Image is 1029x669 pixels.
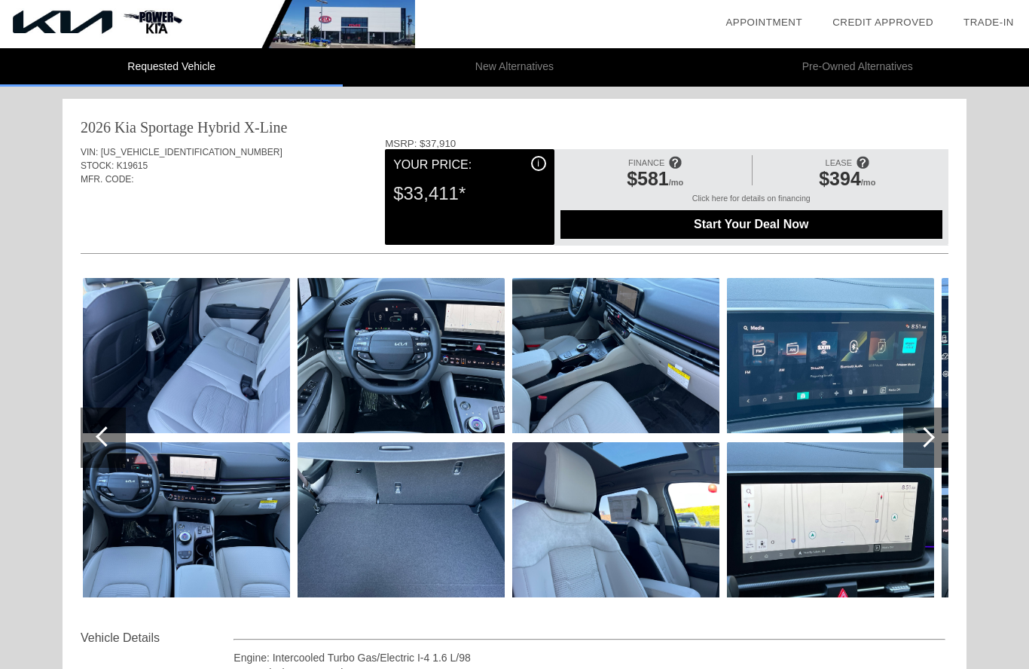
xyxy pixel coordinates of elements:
[760,168,935,194] div: /mo
[512,442,719,597] img: 7f72da23be71461d91c3895408fc794a.jpg
[343,48,685,87] li: New Alternatives
[628,158,664,167] span: FINANCE
[81,147,98,157] span: VIN:
[81,160,114,171] span: STOCK:
[81,174,134,185] span: MFR. CODE:
[117,160,148,171] span: K19615
[393,156,545,174] div: Your Price:
[560,194,942,210] div: Click here for details on financing
[298,442,505,597] img: a58c34cc6f3d47d19a73c202464c019f.jpg
[81,117,240,138] div: 2026 Kia Sportage Hybrid
[83,442,290,597] img: 794606931a404e87bc02659e2342d03e.jpg
[512,278,719,433] img: 722ab85534e94f0ca1d76435aafd684a.jpg
[727,278,934,433] img: 07f725dbbbac4bf993fa0eee94d45197.jpg
[298,278,505,433] img: e17fff67bfdf41e48c4e22fc3373c3ef.jpg
[568,168,743,194] div: /mo
[537,158,539,169] span: i
[826,158,852,167] span: LEASE
[393,174,545,213] div: $33,411*
[727,442,934,597] img: 6929007cc8324b469d4749620833337f.jpg
[686,48,1029,87] li: Pre-Owned Alternatives
[963,17,1014,28] a: Trade-In
[627,168,669,189] span: $581
[81,629,234,647] div: Vehicle Details
[244,117,288,138] div: X-Line
[101,147,282,157] span: [US_VEHICLE_IDENTIFICATION_NUMBER]
[579,218,924,231] span: Start Your Deal Now
[725,17,802,28] a: Appointment
[832,17,933,28] a: Credit Approved
[234,650,945,665] div: Engine: Intercooled Turbo Gas/Electric I-4 1.6 L/98
[819,168,861,189] span: $394
[385,138,948,149] div: MSRP: $37,910
[83,278,290,433] img: c61e9d44c75943788f065e7c19adb559.jpg
[81,209,948,233] div: Quoted on [DATE] 4:21:43 PM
